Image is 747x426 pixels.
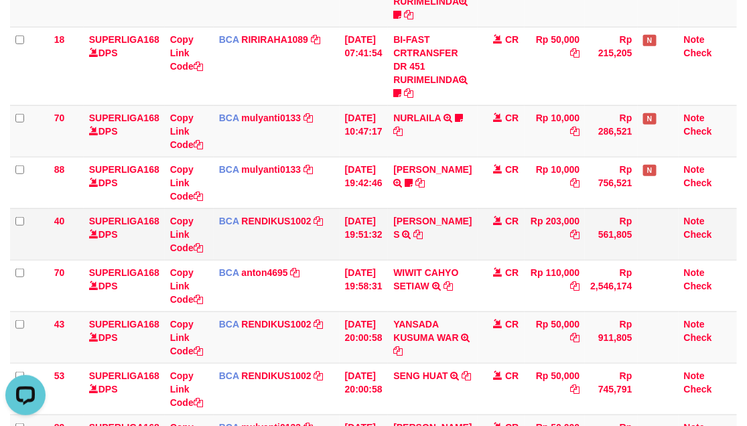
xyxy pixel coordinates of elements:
a: anton4695 [242,267,288,278]
a: Note [684,319,705,330]
a: SUPERLIGA168 [89,370,159,381]
td: Rp 215,205 [585,27,637,105]
span: CR [505,164,519,175]
span: 70 [54,267,65,278]
td: Rp 50,000 [525,363,586,415]
span: Has Note [643,113,657,125]
a: Check [684,281,712,291]
a: Check [684,229,712,240]
span: CR [505,34,519,45]
span: Has Note [643,165,657,176]
td: Rp 2,546,174 [585,260,637,311]
button: Open LiveChat chat widget [5,5,46,46]
a: Copy Rp 10,000 to clipboard [570,126,580,137]
span: BCA [219,164,239,175]
td: Rp 756,521 [585,157,637,208]
td: [DATE] 10:47:17 [340,105,389,157]
a: Copy Link Code [170,216,203,253]
td: Rp 50,000 [525,27,586,105]
a: mulyanti0133 [242,113,301,123]
a: Note [684,113,705,123]
a: Copy YANSADA KUSUMA WAR to clipboard [393,346,403,356]
a: Check [684,126,712,137]
span: BCA [219,370,239,381]
a: SUPERLIGA168 [89,216,159,226]
a: Copy RENDIKUS1002 to clipboard [314,216,324,226]
a: Note [684,370,705,381]
span: BCA [219,113,239,123]
a: Copy Rp 50,000 to clipboard [570,48,580,58]
a: RIRIRAHA1089 [242,34,309,45]
a: Copy SENG HUAT to clipboard [462,370,472,381]
a: Copy SRI WAHYUNI S to clipboard [414,229,423,240]
span: 18 [54,34,65,45]
td: Rp 110,000 [525,260,586,311]
a: Copy RENDIKUS1002 to clipboard [314,319,324,330]
a: Copy Rp 110,000 to clipboard [570,281,580,291]
a: Copy mulyanti0133 to clipboard [303,164,313,175]
a: NURLAILA [393,113,441,123]
span: BCA [219,216,239,226]
a: YANSADA KUSUMA WAR [393,319,458,343]
td: DPS [84,208,165,260]
td: Rp 745,791 [585,363,637,415]
a: SUPERLIGA168 [89,267,159,278]
a: Copy Rp 50,000 to clipboard [570,332,580,343]
a: Check [684,332,712,343]
a: RENDIKUS1002 [242,216,312,226]
span: BCA [219,319,239,330]
span: BCA [219,34,239,45]
td: [DATE] 07:41:54 [340,27,389,105]
td: Rp 203,000 [525,208,586,260]
a: SENG HUAT [393,370,448,381]
span: CR [505,216,519,226]
a: Copy anton4695 to clipboard [291,267,300,278]
a: Copy Link Code [170,113,203,150]
a: Copy RIRIRAHA1089 to clipboard [311,34,320,45]
td: [DATE] 19:58:31 [340,260,389,311]
td: DPS [84,363,165,415]
span: 70 [54,113,65,123]
a: RENDIKUS1002 [242,319,312,330]
a: Check [684,48,712,58]
a: Copy Rp 10,000 to clipboard [570,177,580,188]
a: [PERSON_NAME] [393,164,472,175]
span: 53 [54,370,65,381]
a: SUPERLIGA168 [89,113,159,123]
a: Check [684,177,712,188]
td: [DATE] 20:00:58 [340,311,389,363]
td: [DATE] 20:00:58 [340,363,389,415]
td: Rp 50,000 [525,311,586,363]
td: Rp 10,000 [525,157,586,208]
span: Has Note [643,35,657,46]
a: Note [684,267,705,278]
a: Note [684,34,705,45]
a: mulyanti0133 [242,164,301,175]
a: Note [684,216,705,226]
a: Copy BI-FAST CRTRANSFER DR 451 RURIMELINDA to clipboard [404,9,413,20]
a: Copy Link Code [170,267,203,305]
td: [DATE] 19:42:46 [340,157,389,208]
span: 88 [54,164,65,175]
span: CR [505,267,519,278]
a: Note [684,164,705,175]
td: DPS [84,311,165,363]
a: Copy Rp 50,000 to clipboard [570,384,580,395]
span: 43 [54,319,65,330]
a: RENDIKUS1002 [242,370,312,381]
span: 40 [54,216,65,226]
a: SUPERLIGA168 [89,34,159,45]
a: SUPERLIGA168 [89,164,159,175]
a: Copy Rp 203,000 to clipboard [570,229,580,240]
a: Copy mulyanti0133 to clipboard [303,113,313,123]
td: DPS [84,105,165,157]
td: BI-FAST CRTRANSFER DR 451 RURIMELINDA [388,27,477,105]
a: Copy WIWIT CAHYO SETIAW to clipboard [444,281,453,291]
span: CR [505,319,519,330]
span: BCA [219,267,239,278]
a: Copy Link Code [170,319,203,356]
a: Copy BI-FAST CRTRANSFER DR 451 RURIMELINDA to clipboard [404,88,413,98]
td: [DATE] 19:51:32 [340,208,389,260]
td: Rp 10,000 [525,105,586,157]
a: SUPERLIGA168 [89,319,159,330]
